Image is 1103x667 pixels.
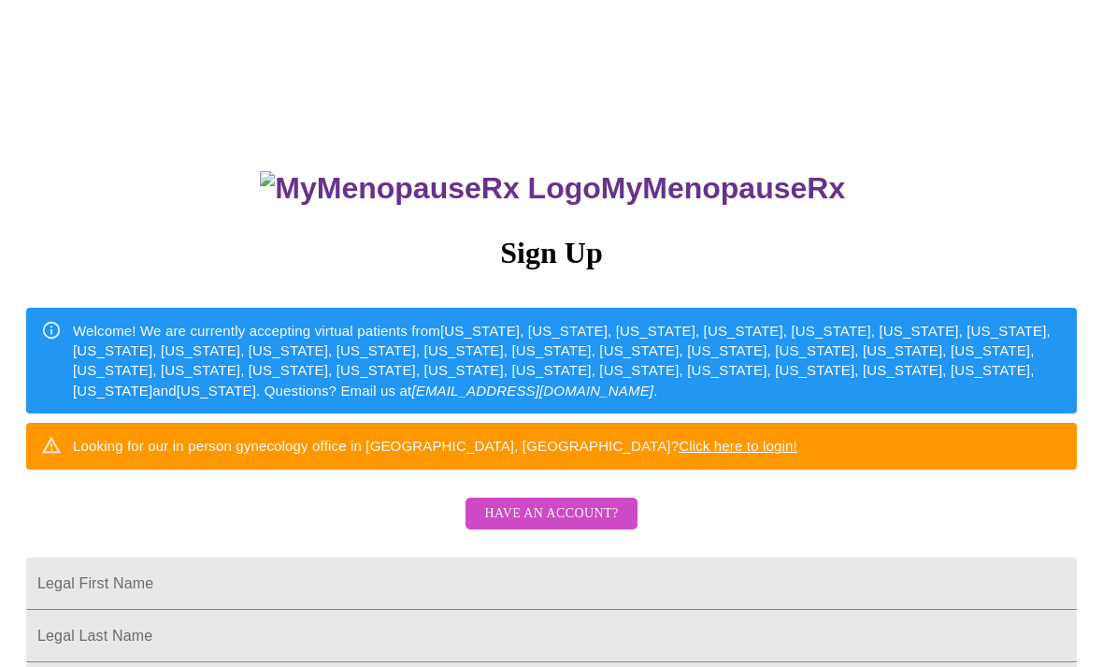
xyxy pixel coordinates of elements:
[484,502,618,526] span: Have an account?
[26,236,1077,270] h3: Sign Up
[73,313,1062,409] div: Welcome! We are currently accepting virtual patients from [US_STATE], [US_STATE], [US_STATE], [US...
[411,383,653,399] em: [EMAIL_ADDRESS][DOMAIN_NAME]
[461,518,641,534] a: Have an account?
[466,498,637,530] button: Have an account?
[73,428,797,463] div: Looking for our in person gynecology office in [GEOGRAPHIC_DATA], [GEOGRAPHIC_DATA]?
[679,438,797,454] a: Click here to login!
[260,171,600,206] img: MyMenopauseRx Logo
[29,171,1078,206] h3: MyMenopauseRx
